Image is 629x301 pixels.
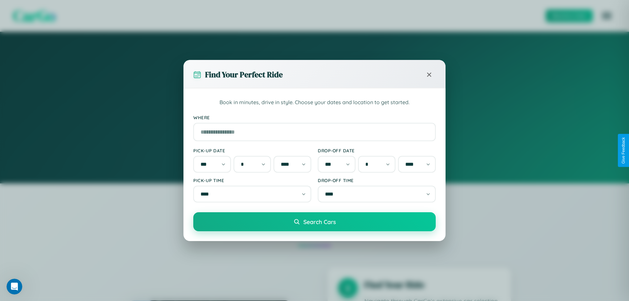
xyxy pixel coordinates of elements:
p: Book in minutes, drive in style. Choose your dates and location to get started. [193,98,436,107]
label: Drop-off Date [318,148,436,153]
label: Pick-up Time [193,178,311,183]
span: Search Cars [303,218,336,225]
label: Drop-off Time [318,178,436,183]
button: Search Cars [193,212,436,231]
label: Pick-up Date [193,148,311,153]
label: Where [193,115,436,120]
h3: Find Your Perfect Ride [205,69,283,80]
